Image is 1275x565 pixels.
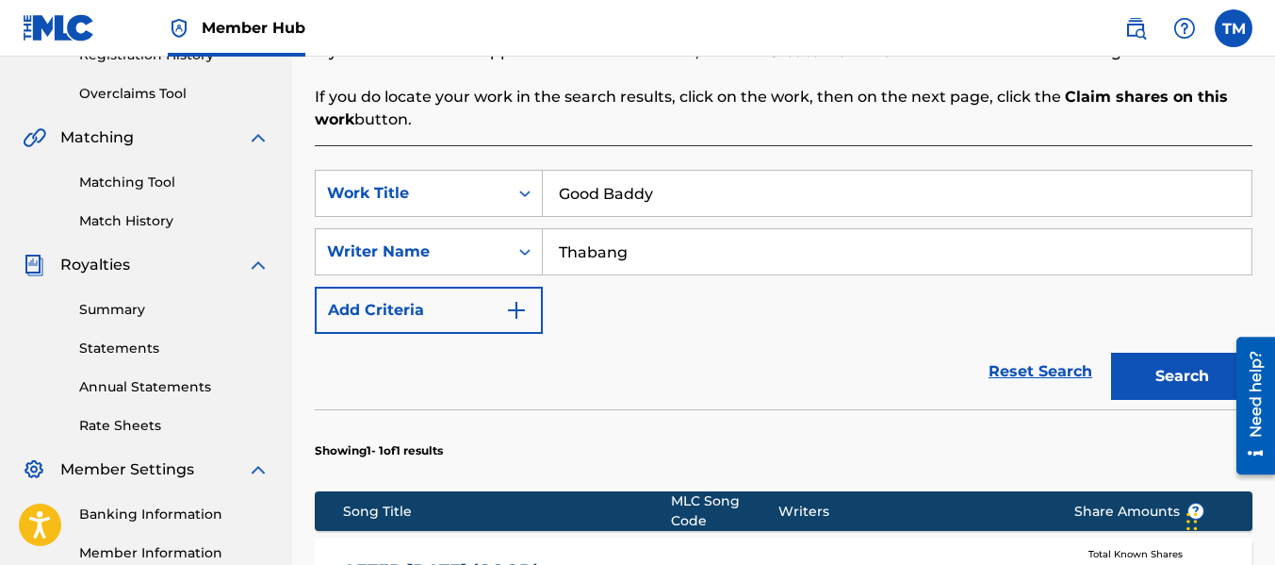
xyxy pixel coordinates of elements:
[1222,330,1275,482] iframe: Resource Center
[23,254,45,276] img: Royalties
[505,299,528,322] img: 9d2ae6d4665cec9f34b9.svg
[79,505,270,524] a: Banking Information
[79,173,270,192] a: Matching Tool
[79,211,270,231] a: Match History
[79,339,270,358] a: Statements
[315,86,1252,131] p: If you do locate your work in the search results, click on the work, then on the next page, click...
[327,182,497,205] div: Work Title
[60,126,134,149] span: Matching
[979,351,1102,392] a: Reset Search
[23,14,95,42] img: MLC Logo
[1111,353,1252,400] button: Search
[315,442,443,459] p: Showing 1 - 1 of 1 results
[327,241,497,263] div: Writer Name
[79,300,270,320] a: Summary
[23,126,46,149] img: Matching
[79,84,270,104] a: Overclaims Tool
[79,416,270,436] a: Rate Sheets
[1088,547,1190,561] span: Total Known Shares
[1186,493,1198,550] div: Drag
[79,543,270,563] a: Member Information
[1215,9,1252,47] div: User Menu
[60,458,194,481] span: Member Settings
[247,254,270,276] img: expand
[202,17,305,39] span: Member Hub
[1181,474,1275,565] iframe: Chat Widget
[778,502,1046,522] div: Writers
[1173,17,1196,40] img: help
[1124,17,1147,40] img: search
[1166,9,1203,47] div: Help
[23,458,45,481] img: Member Settings
[60,254,130,276] span: Royalties
[343,502,671,522] div: Song Title
[1117,9,1154,47] a: Public Search
[315,170,1252,409] form: Search Form
[1074,502,1204,522] span: Share Amounts
[79,377,270,397] a: Annual Statements
[247,458,270,481] img: expand
[168,17,190,40] img: Top Rightsholder
[247,126,270,149] img: expand
[671,491,777,531] div: MLC Song Code
[315,287,543,334] button: Add Criteria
